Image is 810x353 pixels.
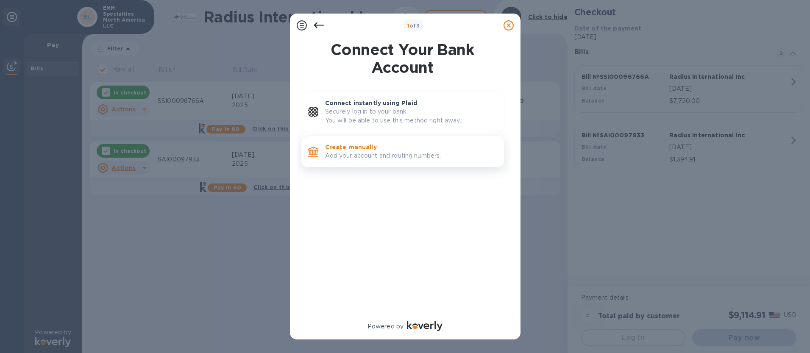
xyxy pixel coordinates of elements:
b: of 3 [407,22,420,29]
p: Powered by [367,322,404,331]
span: 1 [407,22,409,29]
p: Connect instantly using Plaid [325,99,497,107]
img: Logo [407,321,443,331]
p: Create manually [325,143,497,151]
p: Add your account and routing numbers. [325,151,497,160]
h1: Connect Your Bank Account [298,41,508,76]
p: Securely log in to your bank. You will be able to use this method right away. [325,107,497,125]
